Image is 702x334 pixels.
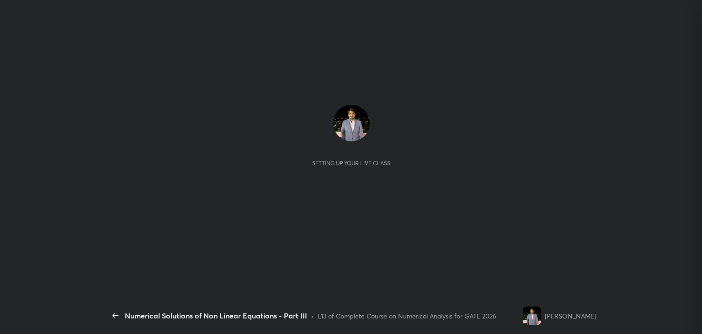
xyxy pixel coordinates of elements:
div: Numerical Solutions of Non Linear Equations - Part III [125,310,307,321]
img: 9689d3ed888646769c7969bc1f381e91.jpg [333,105,370,141]
div: • [311,311,314,321]
div: L13 of Complete Course on Numerical Analysis for GATE 2026 [318,311,496,321]
div: Setting up your live class [312,160,390,167]
div: [PERSON_NAME] [545,311,596,321]
img: 9689d3ed888646769c7969bc1f381e91.jpg [523,307,541,325]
